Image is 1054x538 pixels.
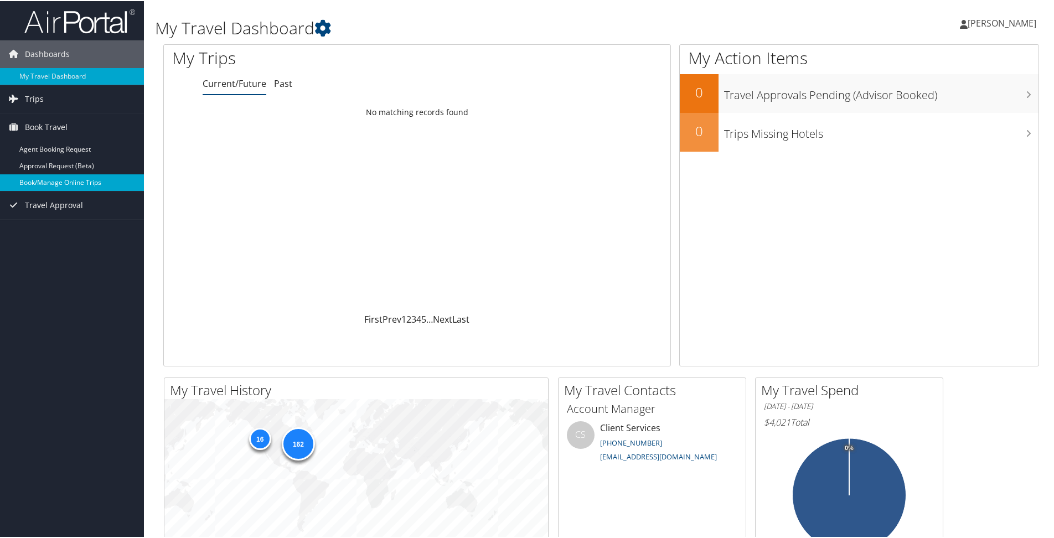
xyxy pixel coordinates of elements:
a: Past [274,76,292,89]
h2: My Travel History [170,380,548,399]
span: $4,021 [764,415,790,427]
li: Client Services [561,420,743,465]
h3: Trips Missing Hotels [724,120,1038,141]
h2: My Travel Contacts [564,380,746,399]
a: 0Travel Approvals Pending (Advisor Booked) [680,73,1038,112]
h3: Travel Approvals Pending (Advisor Booked) [724,81,1038,102]
h1: My Action Items [680,45,1038,69]
h6: Total [764,415,934,427]
a: [PERSON_NAME] [960,6,1047,39]
span: Trips [25,84,44,112]
a: 5 [421,312,426,324]
div: CS [567,420,595,448]
a: Next [433,312,452,324]
h2: 0 [680,121,719,139]
a: 4 [416,312,421,324]
a: [PHONE_NUMBER] [600,437,662,447]
div: 16 [249,427,271,449]
a: Last [452,312,469,324]
span: Travel Approval [25,190,83,218]
a: 1 [401,312,406,324]
h1: My Travel Dashboard [155,15,750,39]
h2: 0 [680,82,719,101]
a: 2 [406,312,411,324]
span: … [426,312,433,324]
h3: Account Manager [567,400,737,416]
span: [PERSON_NAME] [968,16,1036,28]
span: Dashboards [25,39,70,67]
a: Current/Future [203,76,266,89]
h2: My Travel Spend [761,380,943,399]
td: No matching records found [164,101,670,121]
a: 3 [411,312,416,324]
tspan: 0% [845,444,854,451]
a: First [364,312,383,324]
h1: My Trips [172,45,451,69]
div: 162 [281,426,314,459]
a: Prev [383,312,401,324]
a: 0Trips Missing Hotels [680,112,1038,151]
span: Book Travel [25,112,68,140]
h6: [DATE] - [DATE] [764,400,934,411]
img: airportal-logo.png [24,7,135,33]
a: [EMAIL_ADDRESS][DOMAIN_NAME] [600,451,717,461]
